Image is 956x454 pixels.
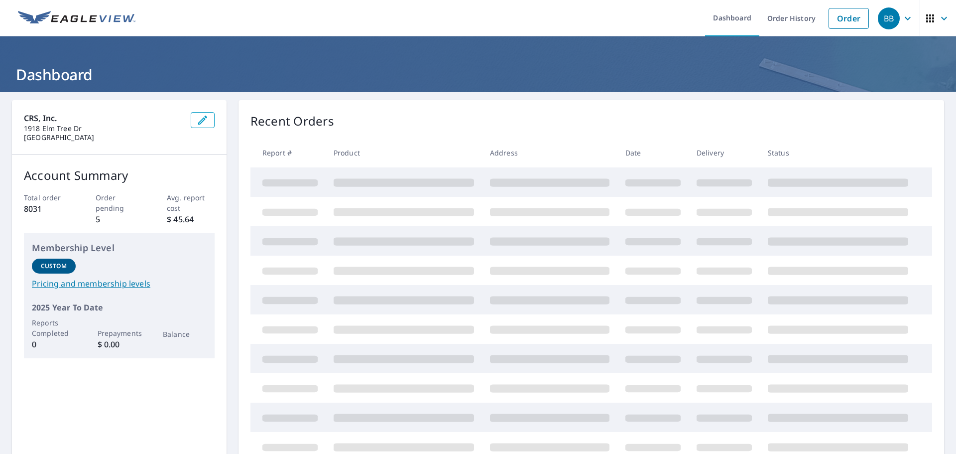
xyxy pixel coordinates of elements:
p: $ 0.00 [98,338,141,350]
p: Avg. report cost [167,192,215,213]
p: Membership Level [32,241,207,255]
th: Status [760,138,916,167]
p: 2025 Year To Date [32,302,207,313]
p: Prepayments [98,328,141,338]
th: Product [326,138,482,167]
p: 1918 Elm Tree Dr [24,124,183,133]
p: Total order [24,192,72,203]
th: Report # [250,138,326,167]
p: Recent Orders [250,112,334,130]
p: 5 [96,213,143,225]
h1: Dashboard [12,64,944,85]
p: Reports Completed [32,317,76,338]
p: 0 [32,338,76,350]
div: BB [878,7,900,29]
p: Balance [163,329,207,339]
p: Order pending [96,192,143,213]
p: CRS, Inc. [24,112,183,124]
p: [GEOGRAPHIC_DATA] [24,133,183,142]
p: $ 45.64 [167,213,215,225]
th: Date [617,138,689,167]
p: 8031 [24,203,72,215]
p: Account Summary [24,166,215,184]
a: Pricing and membership levels [32,278,207,290]
p: Custom [41,262,67,271]
th: Address [482,138,617,167]
img: EV Logo [18,11,135,26]
th: Delivery [689,138,760,167]
a: Order [829,8,869,29]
